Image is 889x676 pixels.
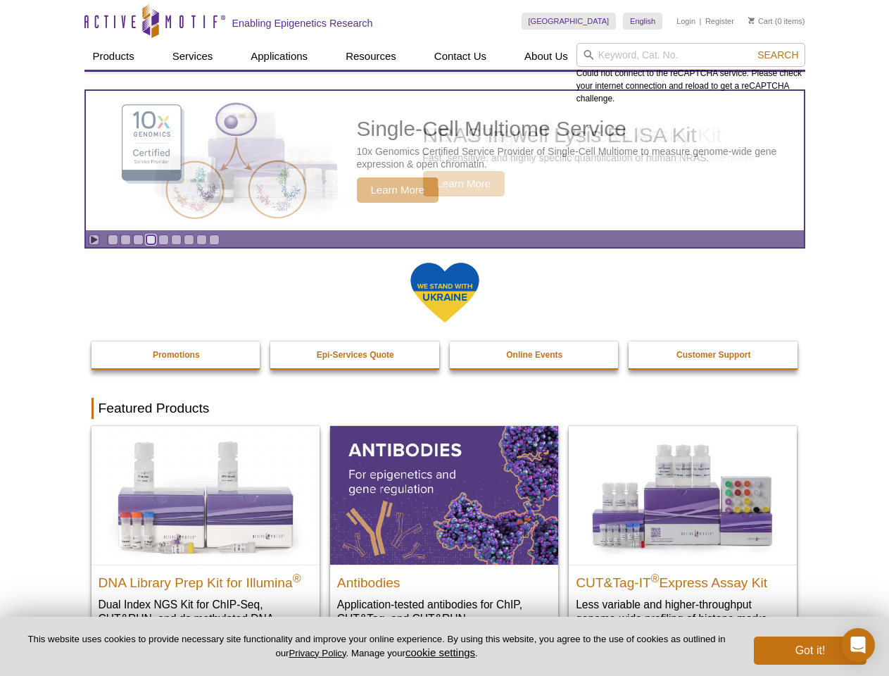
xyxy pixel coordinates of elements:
a: Epi-Services Quote [270,342,441,368]
a: Toggle autoplay [89,234,99,245]
h2: Antibodies [337,569,551,590]
a: CUT&Tag-IT® Express Assay Kit CUT&Tag-IT®Express Assay Kit Less variable and higher-throughput ge... [569,426,797,639]
a: All Antibodies Antibodies Application-tested antibodies for ChIP, CUT&Tag, and CUT&RUN. [330,426,558,639]
strong: Epi-Services Quote [317,350,394,360]
a: About Us [516,43,576,70]
p: This website uses cookies to provide necessary site functionality and improve your online experie... [23,633,731,660]
h2: Featured Products [92,398,798,419]
a: Go to slide 6 [171,234,182,245]
p: Less variable and higher-throughput genome-wide profiling of histone marks​. [576,597,790,626]
a: Privacy Policy [289,648,346,658]
img: CUT&Tag-IT® Express Assay Kit [569,426,797,564]
a: Go to slide 8 [196,234,207,245]
input: Keyword, Cat. No. [576,43,805,67]
a: Online Events [450,342,620,368]
a: Go to slide 5 [158,234,169,245]
a: Contact Us [426,43,495,70]
img: Your Cart [748,17,755,24]
p: Dual Index NGS Kit for ChIP-Seq, CUT&RUN, and ds methylated DNA assays. [99,597,313,640]
a: [GEOGRAPHIC_DATA] [522,13,617,30]
strong: Customer Support [676,350,750,360]
a: Register [705,16,734,26]
a: Login [676,16,695,26]
a: Go to slide 9 [209,234,220,245]
div: Open Intercom Messenger [841,628,875,662]
li: | [700,13,702,30]
a: Resources [337,43,405,70]
a: Services [164,43,222,70]
sup: ® [651,572,660,584]
a: Go to slide 3 [133,234,144,245]
a: Customer Support [629,342,799,368]
a: Cart [748,16,773,26]
a: Go to slide 7 [184,234,194,245]
button: cookie settings [405,646,475,658]
span: Search [757,49,798,61]
a: Applications [242,43,316,70]
button: Search [753,49,802,61]
a: English [623,13,662,30]
img: DNA Library Prep Kit for Illumina [92,426,320,564]
p: Application-tested antibodies for ChIP, CUT&Tag, and CUT&RUN. [337,597,551,626]
img: All Antibodies [330,426,558,564]
a: DNA Library Prep Kit for Illumina DNA Library Prep Kit for Illumina® Dual Index NGS Kit for ChIP-... [92,426,320,653]
a: Promotions [92,342,262,368]
a: Go to slide 2 [120,234,131,245]
h2: CUT&Tag-IT Express Assay Kit [576,569,790,590]
strong: Online Events [506,350,562,360]
a: Go to slide 1 [108,234,118,245]
h2: DNA Library Prep Kit for Illumina [99,569,313,590]
sup: ® [293,572,301,584]
img: We Stand With Ukraine [410,261,480,324]
strong: Promotions [153,350,200,360]
div: Could not connect to the reCAPTCHA service. Please check your internet connection and reload to g... [576,43,805,105]
button: Got it! [754,637,866,665]
a: Go to slide 4 [146,234,156,245]
li: (0 items) [748,13,805,30]
a: Products [84,43,143,70]
h2: Enabling Epigenetics Research [232,17,373,30]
